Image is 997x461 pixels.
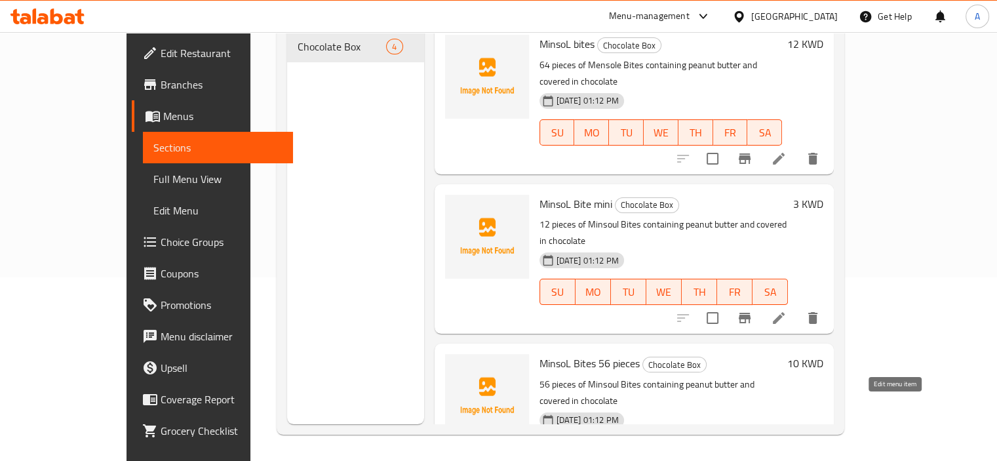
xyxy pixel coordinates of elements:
[545,283,570,302] span: SU
[718,123,743,142] span: FR
[652,283,676,302] span: WE
[551,414,624,426] span: [DATE] 01:12 PM
[722,283,747,302] span: FR
[161,360,283,376] span: Upsell
[771,151,787,167] a: Edit menu item
[161,423,283,439] span: Grocery Checklist
[445,354,529,438] img: MinsoL Bites 56 pieces
[581,283,606,302] span: MO
[729,302,760,334] button: Branch-specific-item
[539,279,576,305] button: SU
[644,119,678,146] button: WE
[753,279,788,305] button: SA
[539,119,575,146] button: SU
[132,321,293,352] a: Menu disclaimer
[161,77,283,92] span: Branches
[682,279,717,305] button: TH
[797,143,829,174] button: delete
[132,100,293,132] a: Menus
[445,195,529,279] img: MinsoL Bite mini
[649,123,673,142] span: WE
[713,119,748,146] button: FR
[787,35,823,53] h6: 12 KWD
[687,283,712,302] span: TH
[758,283,783,302] span: SA
[574,119,609,146] button: MO
[387,41,402,53] span: 4
[287,31,424,62] div: Chocolate Box4
[132,352,293,384] a: Upsell
[729,143,760,174] button: Branch-specific-item
[153,171,283,187] span: Full Menu View
[576,279,611,305] button: MO
[797,302,829,334] button: delete
[132,37,293,69] a: Edit Restaurant
[161,329,283,344] span: Menu disclaimer
[539,194,612,214] span: MinsoL Bite mini
[153,140,283,155] span: Sections
[643,357,706,372] span: Chocolate Box
[161,391,283,407] span: Coverage Report
[539,376,783,409] p: 56 pieces of Minsoul Bites containing peanut butter and covered in chocolate
[611,279,646,305] button: TU
[793,195,823,213] h6: 3 KWD
[609,119,644,146] button: TU
[132,258,293,289] a: Coupons
[597,37,661,53] div: Chocolate Box
[751,9,838,24] div: [GEOGRAPHIC_DATA]
[598,38,661,53] span: Chocolate Box
[539,216,789,249] p: 12 pieces of Minsoul Bites containing peanut butter and covered in chocolate
[787,354,823,372] h6: 10 KWD
[678,119,713,146] button: TH
[143,195,293,226] a: Edit Menu
[614,123,638,142] span: TU
[132,289,293,321] a: Promotions
[551,94,624,107] span: [DATE] 01:12 PM
[545,123,570,142] span: SU
[579,123,604,142] span: MO
[161,234,283,250] span: Choice Groups
[132,415,293,447] a: Grocery Checklist
[132,384,293,415] a: Coverage Report
[753,123,777,142] span: SA
[298,39,386,54] span: Chocolate Box
[551,254,624,267] span: [DATE] 01:12 PM
[153,203,283,218] span: Edit Menu
[539,57,783,90] p: 64 pieces of Mensole Bites containing peanut butter and covered in chocolate
[699,145,726,172] span: Select to update
[975,9,980,24] span: A
[161,297,283,313] span: Promotions
[539,34,595,54] span: MinsoL bites
[717,279,753,305] button: FR
[616,197,678,212] span: Chocolate Box
[616,283,641,302] span: TU
[143,163,293,195] a: Full Menu View
[132,226,293,258] a: Choice Groups
[445,35,529,119] img: MinsoL bites
[163,108,283,124] span: Menus
[161,266,283,281] span: Coupons
[646,279,682,305] button: WE
[539,353,640,373] span: MinsoL Bites 56 pieces
[684,123,708,142] span: TH
[287,26,424,68] nav: Menu sections
[642,357,707,372] div: Chocolate Box
[386,39,402,54] div: items
[609,9,690,24] div: Menu-management
[132,69,293,100] a: Branches
[143,132,293,163] a: Sections
[771,310,787,326] a: Edit menu item
[747,119,782,146] button: SA
[161,45,283,61] span: Edit Restaurant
